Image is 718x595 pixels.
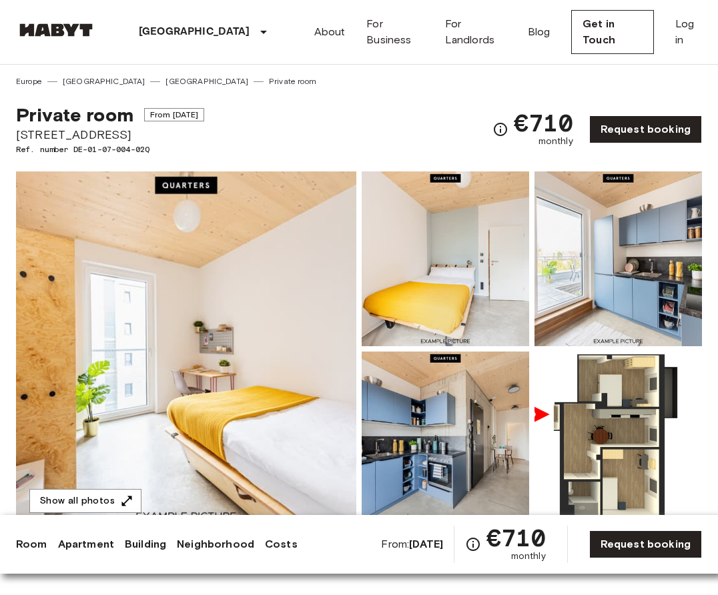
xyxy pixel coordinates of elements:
[534,352,702,526] img: Picture of unit DE-01-07-004-02Q
[165,75,248,87] a: [GEOGRAPHIC_DATA]
[571,10,654,54] a: Get in Touch
[63,75,145,87] a: [GEOGRAPHIC_DATA]
[265,536,298,552] a: Costs
[314,24,346,40] a: About
[269,75,316,87] a: Private room
[16,143,204,155] span: Ref. number DE-01-07-004-02Q
[16,536,47,552] a: Room
[16,103,133,126] span: Private room
[534,171,702,346] img: Picture of unit DE-01-07-004-02Q
[29,489,141,514] button: Show all photos
[589,115,702,143] a: Request booking
[538,135,573,148] span: monthly
[16,126,204,143] span: [STREET_ADDRESS]
[362,352,529,526] img: Picture of unit DE-01-07-004-02Q
[177,536,254,552] a: Neighborhood
[589,530,702,558] a: Request booking
[511,550,546,563] span: monthly
[139,24,250,40] p: [GEOGRAPHIC_DATA]
[58,536,114,552] a: Apartment
[144,108,205,121] span: From [DATE]
[465,536,481,552] svg: Check cost overview for full price breakdown. Please note that discounts apply to new joiners onl...
[486,526,546,550] span: €710
[16,171,356,526] img: Marketing picture of unit DE-01-07-004-02Q
[16,23,96,37] img: Habyt
[409,538,443,550] b: [DATE]
[362,171,529,346] img: Picture of unit DE-01-07-004-02Q
[675,16,702,48] a: Log in
[445,16,506,48] a: For Landlords
[366,16,423,48] a: For Business
[514,111,573,135] span: €710
[381,537,443,552] span: From:
[16,75,42,87] a: Europe
[528,24,551,40] a: Blog
[492,121,508,137] svg: Check cost overview for full price breakdown. Please note that discounts apply to new joiners onl...
[125,536,166,552] a: Building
